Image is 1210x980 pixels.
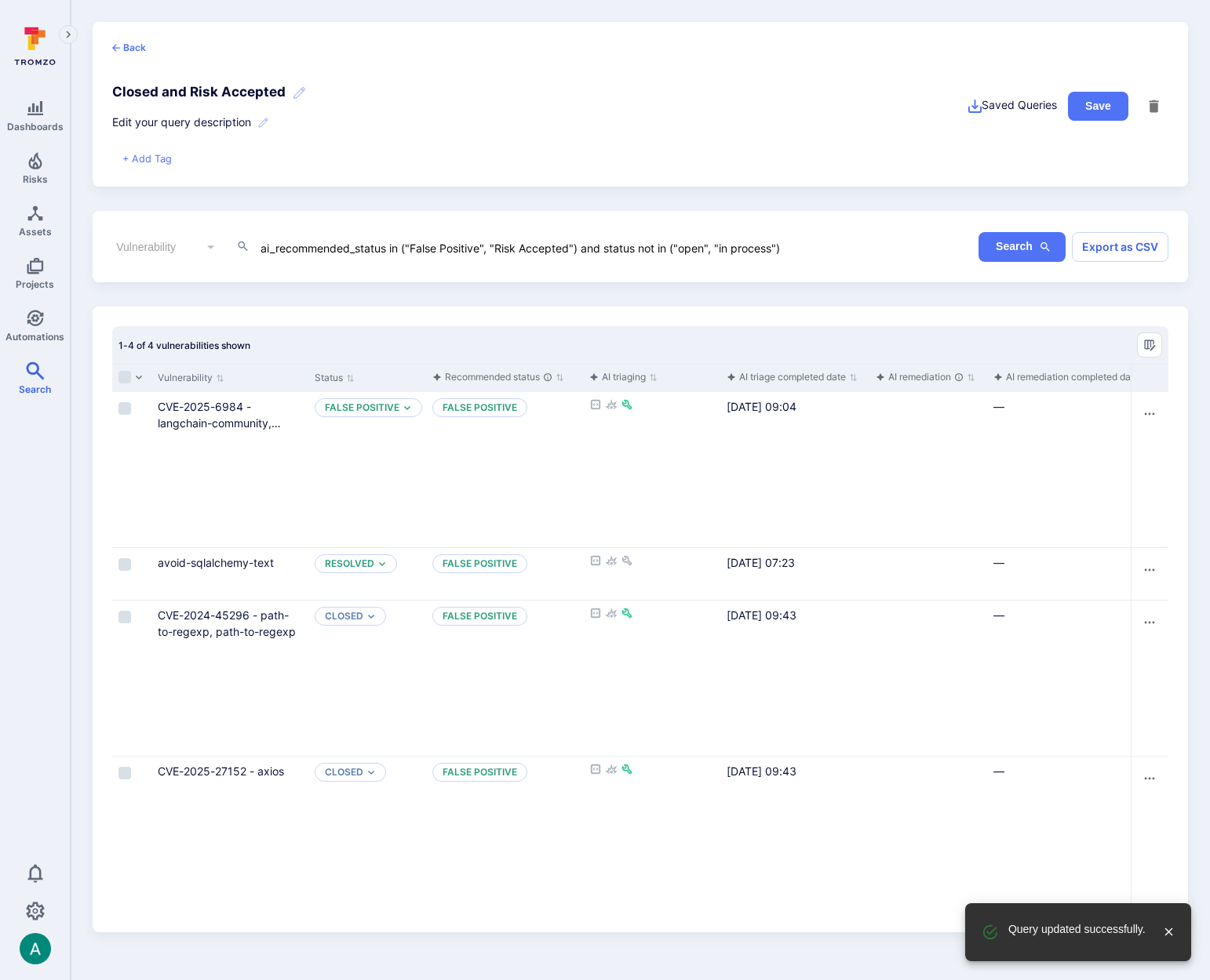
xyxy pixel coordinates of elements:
[993,371,1151,383] button: Sort by function(){return k.createElement(hN.A,{direction:"row",alignItems:"center",gap:4},k.crea...
[987,601,1136,756] div: Cell for aiCtx.remediationFinishedAt
[987,757,1136,912] div: Cell for aiCtx.remediationFinishedAt
[325,610,363,622] button: Closed
[720,392,869,547] div: Cell for aiCtx.triageFinishedAt
[993,369,1139,385] div: AI remediation completed date
[426,392,583,547] div: Cell for aiCtx.triageStatus
[1137,557,1162,583] button: Row actions menu
[259,238,851,256] textarea: ai_recommended_status in ("False Positive", "Risk Accepted") and status not in ("open", "in proce...
[158,372,224,384] button: Sort by Vulnerability
[589,371,658,383] button: Sort by function(){return k.createElement(hN.A,{direction:"row",alignItems:"center",gap:4},k.crea...
[151,757,308,912] div: Cell for Vulnerability
[403,403,412,412] button: Expand dropdown
[426,548,583,600] div: Cell for aiCtx.triageStatus
[727,763,863,779] div: [DATE] 09:43
[19,383,51,395] span: Search
[377,559,387,568] button: Expand dropdown
[1131,548,1168,600] div: Cell for
[605,607,618,623] div: Not exploitable
[869,757,987,912] div: Cell for aiCtx.remediationStatus
[118,339,250,351] span: 1-4 of 4 vulnerabilities shown
[158,764,284,778] a: CVE-2025-27152 - axios
[63,28,74,42] i: Expand navigation menu
[727,371,858,383] button: Sort by function(){return k.createElement(hN.A,{direction:"row",alignItems:"center",gap:4},k.crea...
[876,371,975,383] button: Sort by function(){return k.createElement(hN.A,{direction:"row",alignItems:"center",gap:4},k.crea...
[727,554,863,571] div: [DATE] 07:23
[426,757,583,912] div: Cell for aiCtx.triageStatus
[621,554,633,571] div: Not fixable
[869,601,987,756] div: Cell for aiCtx.remediationStatus
[869,392,987,547] div: Cell for aiCtx.remediationStatus
[112,82,307,103] h3: Closed and Risk Accepted
[727,398,863,415] div: [DATE] 09:04
[621,763,633,779] div: Fixable
[1008,921,1146,938] p: Query updated successfully.
[720,548,869,600] div: Cell for aiCtx.triageFinishedAt
[589,369,646,385] div: AI triaging
[1137,401,1162,426] button: Row actions menu
[112,114,307,130] p: Edit your query description
[1131,392,1168,547] div: Cell for
[993,607,1130,623] div: —
[308,548,426,600] div: Cell for Status
[151,601,308,756] div: Cell for Vulnerability
[432,371,564,383] button: Sort by function(){return k.createElement(hN.A,{direction:"row",alignItems:"center",gap:4},k.crea...
[325,766,363,779] button: Closed
[589,607,602,623] div: Not reachable
[118,611,131,623] span: Select row
[112,548,151,600] div: Cell for selection
[621,607,633,623] div: Fixable
[993,398,1130,415] div: —
[23,173,48,185] span: Risks
[987,548,1136,600] div: Cell for aiCtx.remediationFinishedAt
[583,392,720,547] div: Cell for aiCtx
[122,152,172,167] button: + Add Tag
[118,558,131,571] span: Select row
[583,548,720,600] div: Cell for aiCtx
[432,554,527,573] p: False positive
[1072,232,1168,262] button: Export as CSV
[426,601,583,756] div: Cell for aiCtx.triageStatus
[118,402,131,415] span: Select row
[5,331,64,343] span: Automations
[112,757,151,912] div: Cell for selection
[979,232,1066,262] button: Search
[720,757,869,912] div: Cell for aiCtx.triageFinishedAt
[151,392,308,547] div: Cell for Vulnerability
[589,763,602,779] div: Not reachable
[308,601,426,756] div: Cell for Status
[432,369,552,385] div: Recommended status
[16,278,54,290] span: Projects
[605,398,618,415] div: Not exploitable
[112,601,151,756] div: Cell for selection
[432,398,527,417] p: False positive
[869,548,987,600] div: Cell for aiCtx.remediationStatus
[589,554,602,571] div: Not reachable
[1131,601,1168,756] div: Cell for
[158,400,281,446] a: CVE-2025-6984 - langchain-community, langchain-community
[1068,92,1128,121] button: Save
[158,556,274,569] a: avoid-sqlalchemy-text
[993,763,1130,779] div: —
[432,607,527,626] p: False positive
[876,369,964,385] div: AI remediation
[583,757,720,912] div: Cell for aiCtx
[118,371,131,383] span: Select all rows
[113,238,193,254] input: Select basic entity
[118,767,131,779] span: Select row
[1137,766,1162,791] button: Row actions menu
[325,401,399,414] button: False positive
[315,372,355,384] button: Sort by Status
[1131,757,1168,912] div: Cell for
[993,554,1130,571] div: —
[325,557,374,570] p: Resolved
[112,42,146,54] button: Back
[987,392,1136,547] div: Cell for aiCtx.remediationFinishedAt
[720,601,869,756] div: Cell for aiCtx.triageFinishedAt
[727,369,846,385] div: AI triage completed date
[7,121,64,132] span: Dashboards
[621,398,633,415] div: Fixable
[158,608,296,638] a: CVE-2024-45296 - path-to-regexp, path-to-regexp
